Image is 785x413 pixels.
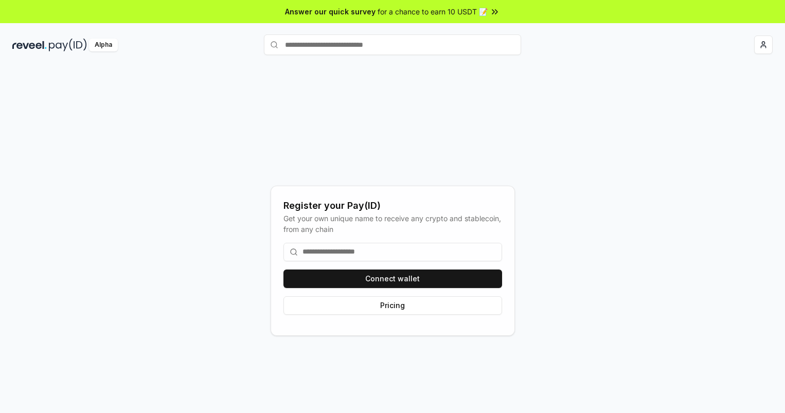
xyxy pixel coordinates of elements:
div: Register your Pay(ID) [283,199,502,213]
img: pay_id [49,39,87,51]
img: reveel_dark [12,39,47,51]
button: Connect wallet [283,270,502,288]
span: for a chance to earn 10 USDT 📝 [378,6,488,17]
div: Alpha [89,39,118,51]
div: Get your own unique name to receive any crypto and stablecoin, from any chain [283,213,502,235]
button: Pricing [283,296,502,315]
span: Answer our quick survey [285,6,376,17]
